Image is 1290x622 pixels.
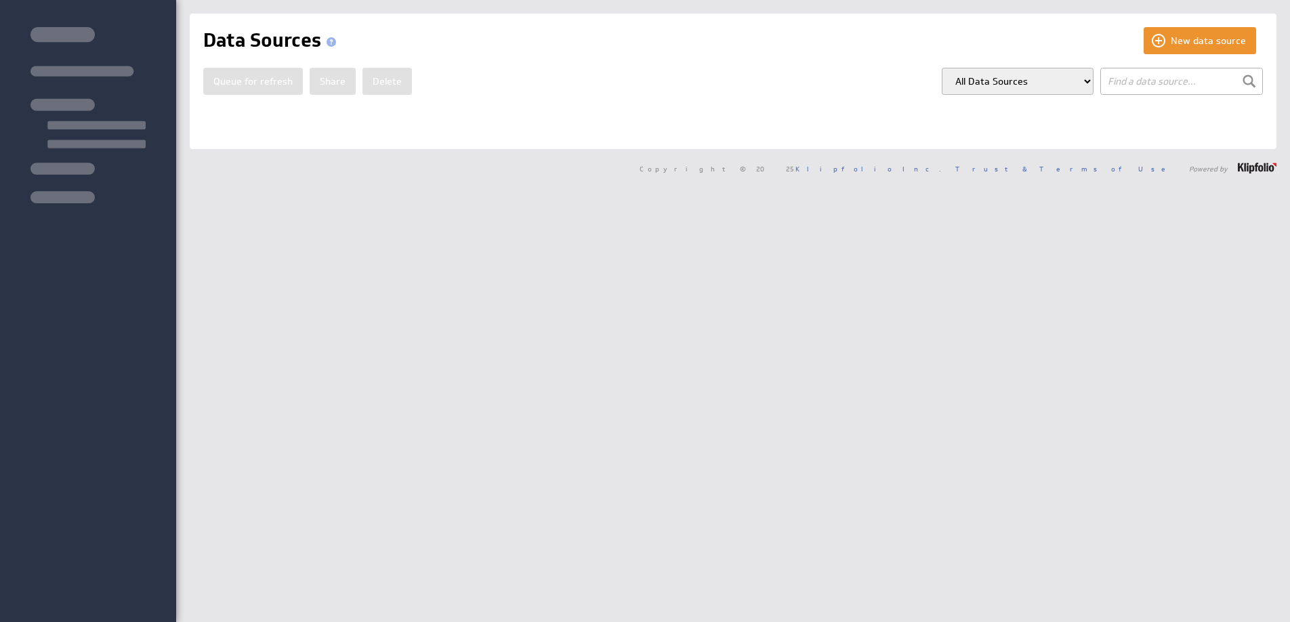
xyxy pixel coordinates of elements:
[203,68,303,95] button: Queue for refresh
[1144,27,1256,54] button: New data source
[30,27,146,203] img: skeleton-sidenav.svg
[203,27,341,54] h1: Data Sources
[795,164,941,173] a: Klipfolio Inc.
[640,165,941,172] span: Copyright © 2025
[362,68,412,95] button: Delete
[1189,165,1228,172] span: Powered by
[1238,163,1276,173] img: logo-footer.png
[310,68,356,95] button: Share
[955,164,1175,173] a: Trust & Terms of Use
[1100,68,1263,95] input: Find a data source...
